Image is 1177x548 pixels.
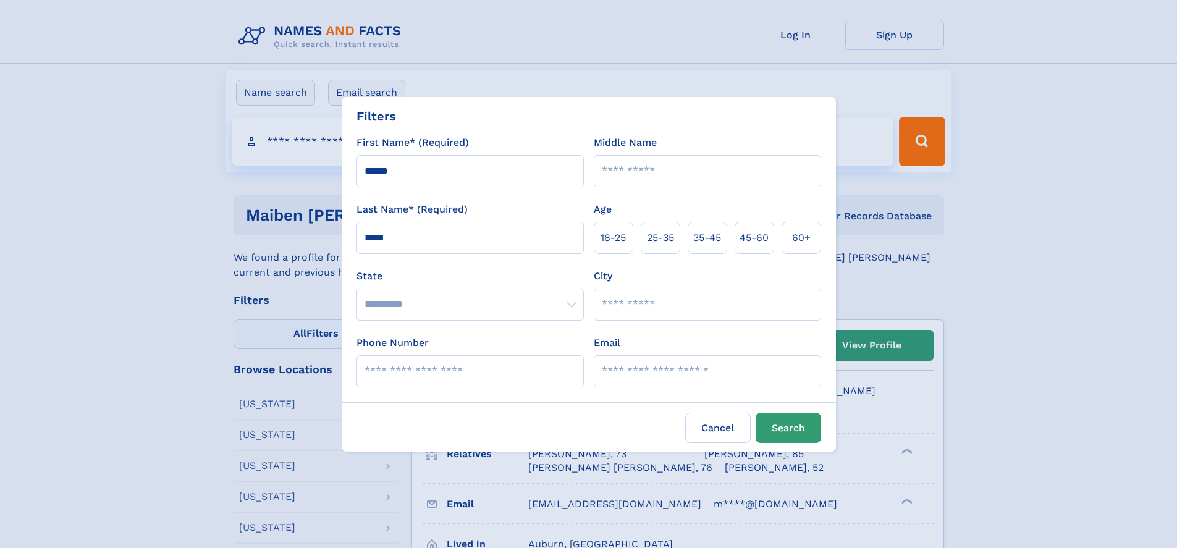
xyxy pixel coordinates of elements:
div: Filters [356,107,396,125]
label: Email [594,335,620,350]
span: 45‑60 [740,230,769,245]
label: Last Name* (Required) [356,202,468,217]
label: Cancel [685,413,751,443]
span: 25‑35 [647,230,674,245]
label: City [594,269,612,284]
span: 18‑25 [601,230,626,245]
span: 60+ [792,230,811,245]
label: State [356,269,584,284]
span: 35‑45 [693,230,721,245]
button: Search [756,413,821,443]
label: First Name* (Required) [356,135,469,150]
label: Age [594,202,612,217]
label: Phone Number [356,335,429,350]
label: Middle Name [594,135,657,150]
